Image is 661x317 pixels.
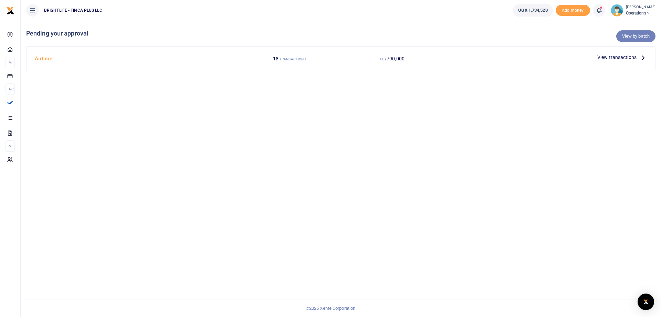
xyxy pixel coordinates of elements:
[556,7,590,12] a: Add money
[638,294,654,310] div: Open Intercom Messenger
[6,83,15,95] li: Ac
[280,57,306,61] small: TRANSACTIONS
[6,8,14,13] a: logo-small logo-large logo-large
[556,5,590,16] li: Toup your wallet
[6,140,15,152] li: M
[556,5,590,16] span: Add money
[41,7,105,13] span: BRIGHTLIFE - FINCA PLUS LLC
[611,4,655,17] a: profile-user [PERSON_NAME] Operations
[273,56,279,61] span: 18
[35,55,235,62] h4: Airtime
[26,30,655,37] h4: Pending your approval
[6,7,14,15] img: logo-small
[6,57,15,68] li: M
[597,53,637,61] span: View transactions
[380,57,387,61] small: UGX
[611,4,623,17] img: profile-user
[626,10,655,16] span: Operations
[518,7,547,14] span: UGX 1,734,528
[510,4,555,17] li: Wallet ballance
[616,30,655,42] a: View by batch
[387,56,405,61] span: 790,000
[513,4,553,17] a: UGX 1,734,528
[626,4,655,10] small: [PERSON_NAME]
